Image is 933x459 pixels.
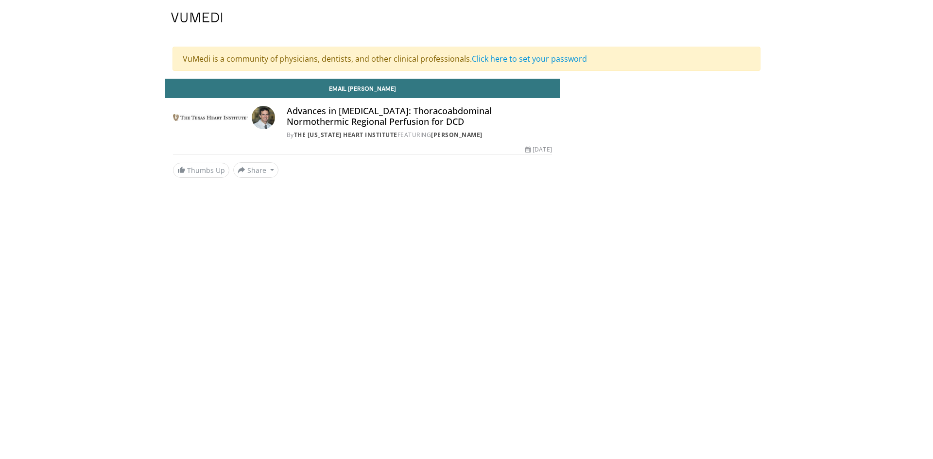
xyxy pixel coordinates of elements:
button: Share [233,162,278,178]
h4: Advances in [MEDICAL_DATA]: Thoracoabdominal Normothermic Regional Perfusion for DCD [287,106,552,127]
a: [PERSON_NAME] [431,131,483,139]
img: The Texas Heart Institute [173,106,248,129]
a: The [US_STATE] Heart Institute [294,131,397,139]
div: By FEATURING [287,131,552,139]
a: Email [PERSON_NAME] [165,79,560,98]
img: Avatar [252,106,275,129]
img: VuMedi Logo [171,13,223,22]
div: VuMedi is a community of physicians, dentists, and other clinical professionals. [173,47,760,71]
div: [DATE] [525,145,552,154]
a: Thumbs Up [173,163,229,178]
a: Click here to set your password [472,53,587,64]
